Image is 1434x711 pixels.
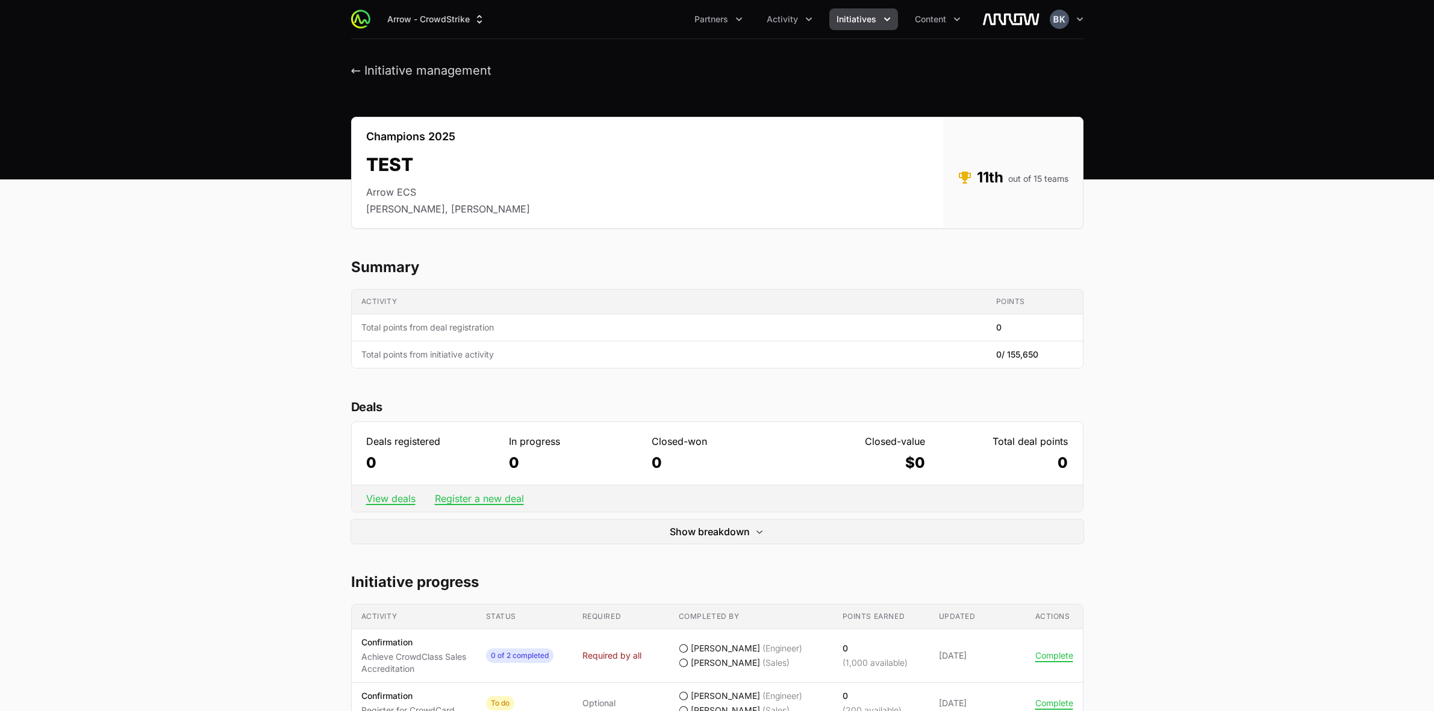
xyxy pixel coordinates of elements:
th: Activity [352,290,987,314]
button: Show breakdownExpand/Collapse [351,520,1083,544]
p: (1,000 available) [843,657,908,669]
th: Actions [1026,604,1083,629]
span: Required by all [582,650,641,662]
th: Required [573,604,669,629]
span: (Engineer) [762,642,802,654]
span: Activity [767,13,798,25]
div: Initiatives menu [829,8,898,30]
th: Status [476,604,573,629]
th: Completed by [669,604,833,629]
dd: 0 [652,453,782,473]
button: Complete [1035,698,1073,709]
th: Activity [352,604,476,629]
button: Content [908,8,968,30]
span: Initiatives [837,13,876,25]
a: Register a new deal [435,492,524,505]
span: 0 [996,321,1002,334]
span: (Sales) [762,657,790,669]
img: Brittany Karno [1050,10,1069,29]
img: Arrow [982,7,1040,31]
span: 0 [996,349,1038,361]
p: Champions 2025 [366,129,530,144]
section: Deal statistics [351,397,1083,544]
span: (Engineer) [762,690,802,702]
h2: TEST [366,154,530,175]
span: [DATE] [939,697,1016,709]
p: 0 [843,642,908,654]
dt: Closed-won [652,434,782,449]
p: 0 [843,690,902,702]
p: Confirmation [361,690,455,702]
dd: 0 [937,453,1068,473]
section: TEST's progress summary [351,258,1083,368]
h2: Deals [351,397,1083,417]
dt: Total deal points [937,434,1068,449]
dd: 11th [958,168,1068,187]
dd: 0 [509,453,640,473]
img: ActivitySource [351,10,370,29]
dt: Deals registered [366,434,497,449]
span: Optional [582,697,616,709]
a: View deals [366,492,416,505]
th: Updated [929,604,1026,629]
li: Arrow ECS [366,185,530,199]
div: Supplier switch menu [380,8,493,30]
dd: $0 [794,453,925,473]
button: ← Initiative management [351,63,492,78]
span: [PERSON_NAME] [691,690,760,702]
div: Activity menu [759,8,820,30]
h2: Summary [351,258,1083,277]
span: [PERSON_NAME] [691,657,760,669]
svg: Expand/Collapse [755,527,764,536]
th: Points [987,290,1083,314]
button: Partners [687,8,750,30]
span: Show breakdown [670,524,750,539]
button: Initiatives [829,8,898,30]
span: / 155,650 [1002,349,1038,359]
p: Confirmation [361,636,467,648]
dt: Closed-value [794,434,925,449]
dd: 0 [366,453,497,473]
div: Partners menu [687,8,750,30]
span: [DATE] [939,650,1016,662]
span: Content [915,13,946,25]
button: Complete [1035,650,1073,661]
button: Arrow - CrowdStrike [380,8,493,30]
li: [PERSON_NAME], [PERSON_NAME] [366,202,530,216]
button: Activity [759,8,820,30]
span: out of 15 teams [1008,173,1068,185]
h2: Initiative progress [351,573,1083,592]
span: Total points from initiative activity [361,349,977,361]
span: Partners [694,13,728,25]
div: Content menu [908,8,968,30]
dt: In progress [509,434,640,449]
span: Total points from deal registration [361,321,977,334]
p: Achieve CrowdClass Sales Accreditation [361,651,467,675]
span: [PERSON_NAME] [691,642,760,654]
th: Points earned [833,604,929,629]
section: TEST's details [351,117,1083,229]
div: Main navigation [370,8,968,30]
